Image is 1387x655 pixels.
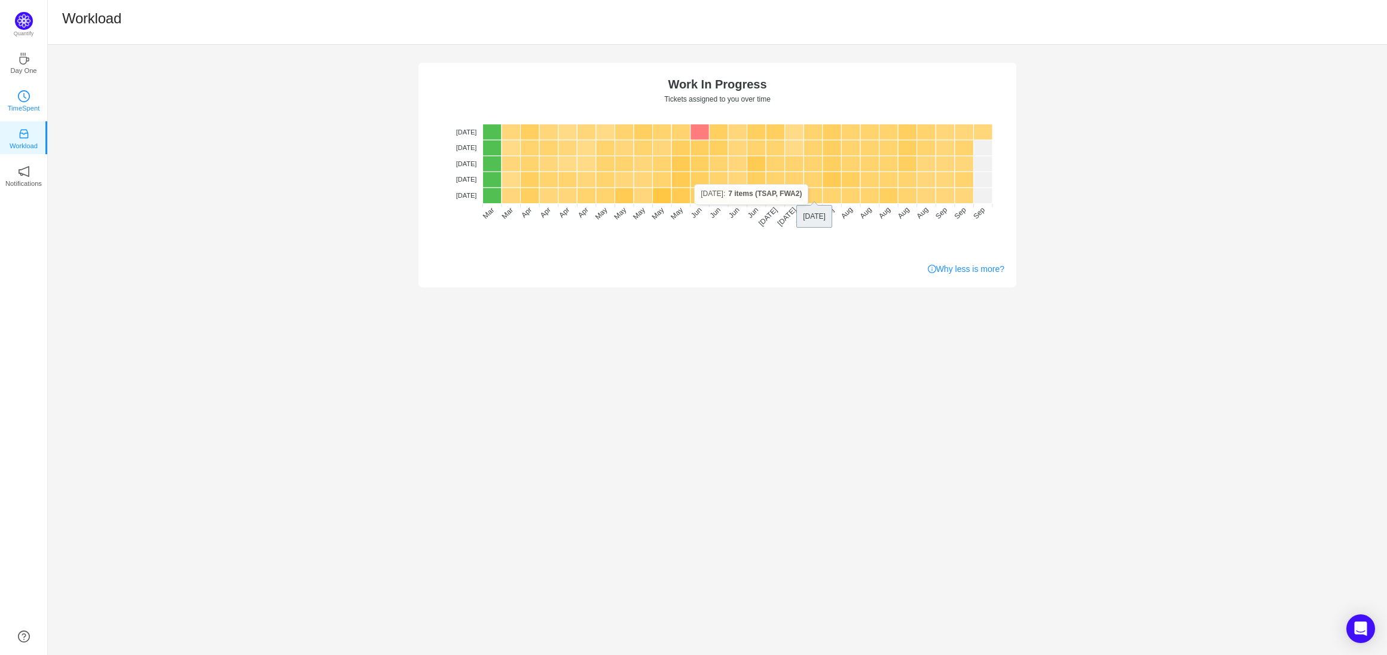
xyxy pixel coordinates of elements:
[746,206,760,220] tspan: Jun
[1346,614,1375,643] div: Open Intercom Messenger
[18,56,30,68] a: icon: coffeeDay One
[576,206,590,219] tspan: Apr
[5,178,42,189] p: Notifications
[708,206,722,220] tspan: Jun
[18,90,30,102] i: icon: clock-circle
[669,206,685,221] tspan: May
[456,144,477,151] tspan: [DATE]
[62,10,121,27] h1: Workload
[814,206,836,228] tspan: [DATE]
[456,128,477,136] tspan: [DATE]
[8,103,40,114] p: TimeSpent
[668,78,766,91] text: Work In Progress
[481,206,496,221] tspan: Mar
[877,206,892,221] tspan: Aug
[727,206,741,220] tspan: Jun
[650,206,665,221] tspan: May
[456,176,477,183] tspan: [DATE]
[18,630,30,642] a: icon: question-circle
[612,206,628,221] tspan: May
[15,12,33,30] img: Quantify
[631,206,647,221] tspan: May
[18,131,30,143] a: icon: inboxWorkload
[500,206,515,221] tspan: Mar
[456,160,477,167] tspan: [DATE]
[557,206,571,219] tspan: Apr
[18,169,30,181] a: icon: notificationNotifications
[928,263,1004,276] a: Why less is more?
[896,206,911,221] tspan: Aug
[858,206,873,221] tspan: Aug
[539,206,552,219] tspan: Apr
[18,94,30,106] a: icon: clock-circleTimeSpent
[689,206,704,220] tspan: Jun
[18,53,30,65] i: icon: coffee
[520,206,533,219] tspan: Apr
[664,95,771,103] text: Tickets assigned to you over time
[18,166,30,177] i: icon: notification
[594,206,609,221] tspan: May
[934,206,949,221] tspan: Sep
[795,206,817,228] tspan: [DATE]
[928,265,936,273] i: icon: info-circle
[14,30,34,38] p: Quantify
[10,140,38,151] p: Workload
[757,206,779,228] tspan: [DATE]
[10,65,36,76] p: Day One
[18,128,30,140] i: icon: inbox
[953,206,968,221] tspan: Sep
[971,206,986,221] tspan: Sep
[776,206,798,228] tspan: [DATE]
[839,206,854,221] tspan: Aug
[456,192,477,199] tspan: [DATE]
[915,206,930,221] tspan: Aug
